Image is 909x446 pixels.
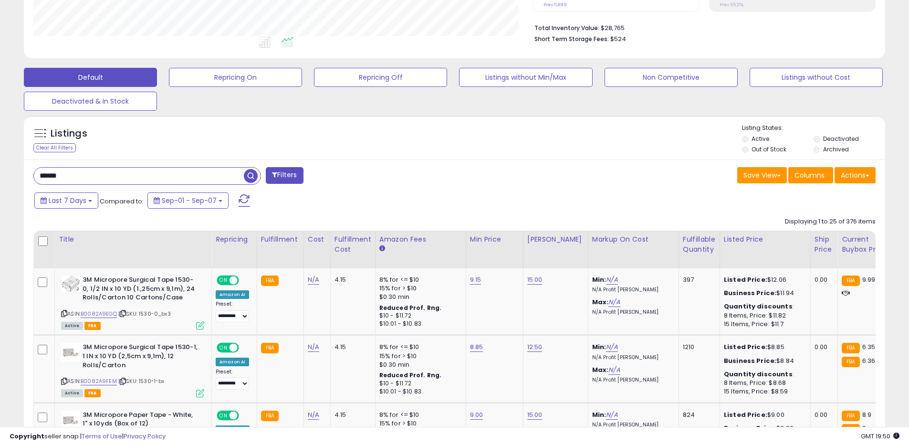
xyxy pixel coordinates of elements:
span: All listings currently available for purchase on Amazon [61,389,83,397]
a: N/A [608,365,620,375]
div: 8 Items, Price: $11.82 [724,311,803,320]
div: 4.15 [334,343,368,351]
b: Reduced Prof. Rng. [379,371,442,379]
div: 0.00 [815,343,830,351]
span: Last 7 Days [49,196,86,205]
b: Business Price: [724,356,776,365]
div: Clear All Filters [33,143,76,152]
p: N/A Profit [PERSON_NAME] [592,354,671,361]
div: $12.06 [724,276,803,284]
div: 4.15 [334,276,368,284]
span: 2025-09-15 19:50 GMT [861,432,899,441]
button: Repricing Off [314,68,447,87]
div: 0.00 [815,276,830,284]
small: Prev: 11,899 [543,2,567,8]
b: Max: [592,365,609,374]
div: : [724,370,803,379]
button: Last 7 Days [34,192,98,209]
a: N/A [606,410,617,420]
a: N/A [308,275,319,285]
div: 0.00 [815,411,830,419]
strong: Copyright [10,432,44,441]
b: Listed Price: [724,275,767,284]
label: Active [752,135,769,143]
div: [PERSON_NAME] [527,234,584,244]
div: Current Buybox Price [842,234,891,255]
button: Filters [266,167,303,184]
a: N/A [606,342,617,352]
div: $10 - $11.72 [379,380,459,388]
li: $28,765 [534,21,868,33]
small: FBA [842,411,859,421]
div: 15% for > $10 [379,284,459,293]
button: Listings without Min/Max [459,68,592,87]
div: Ship Price [815,234,834,255]
span: ON [218,276,230,285]
div: Markup on Cost [592,234,675,244]
div: Preset: [216,369,250,390]
label: Out of Stock [752,145,786,153]
b: Listed Price: [724,410,767,419]
div: Amazon AI [216,290,249,299]
div: Min Price [470,234,519,244]
button: Columns [788,167,833,183]
small: FBA [842,357,859,367]
div: 397 [683,276,712,284]
span: All listings currently available for purchase on Amazon [61,322,83,330]
p: N/A Profit [PERSON_NAME] [592,309,671,316]
p: N/A Profit [PERSON_NAME] [592,377,671,383]
span: ON [218,344,230,352]
h5: Listings [51,127,87,140]
span: Compared to: [100,197,144,206]
div: 824 [683,411,712,419]
b: Reduced Prof. Rng. [379,304,442,312]
small: Prev: 36.21% [720,2,743,8]
b: 3M Micropore Surgical Tape 1530-0, 1/2 IN x 10 YD (1.,25cm x 9,1m), 24 Rolls/Carton 10 Cartons/Case [83,276,199,305]
button: Deactivated & In Stock [24,92,157,111]
div: $10 - $11.72 [379,312,459,320]
div: 8% for <= $10 [379,276,459,284]
div: Title [59,234,208,244]
div: $10.01 - $10.83 [379,320,459,328]
span: 8.9 [862,410,871,419]
b: Listed Price: [724,342,767,351]
div: Displaying 1 to 25 of 376 items [785,217,876,226]
button: Sep-01 - Sep-07 [147,192,229,209]
div: 1210 [683,343,712,351]
button: Non Competitive [605,68,738,87]
a: 15.00 [527,275,543,285]
b: Quantity discounts [724,370,793,379]
a: 8.85 [470,342,483,352]
div: $0.30 min [379,361,459,369]
button: Listings without Cost [750,68,883,87]
div: Listed Price [724,234,806,244]
b: Quantity discounts [724,302,793,311]
button: Default [24,68,157,87]
span: | SKU: 1530-1-bx [118,377,165,385]
b: Short Term Storage Fees: [534,35,609,43]
a: Terms of Use [82,432,122,441]
b: Min: [592,275,606,284]
a: N/A [608,297,620,307]
b: 3M Micropore Paper Tape - White, 1" x 10yds (Box of 12) [83,411,199,431]
div: 15 Items, Price: $8.59 [724,387,803,396]
b: 3M Micropore Surgical Tape 1530-1, 1 IN x 10 YD (2,5cm x 9,1m), 12 Rolls/Carton [83,343,199,372]
div: 8% for <= $10 [379,411,459,419]
label: Archived [823,145,849,153]
a: 15.00 [527,410,543,420]
div: Fulfillable Quantity [683,234,716,255]
small: Amazon Fees. [379,244,385,253]
span: FBA [84,322,101,330]
div: ASIN: [61,276,204,329]
button: Actions [835,167,876,183]
div: seller snap | | [10,432,166,441]
button: Save View [737,167,787,183]
th: The percentage added to the cost of goods (COGS) that forms the calculator for Min & Max prices. [588,231,679,268]
span: OFF [238,344,253,352]
a: N/A [606,275,617,285]
div: Fulfillment Cost [334,234,371,255]
span: 6.36 [862,356,876,365]
b: Total Inventory Value: [534,24,599,32]
div: Cost [308,234,326,244]
div: $8.84 [724,357,803,365]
